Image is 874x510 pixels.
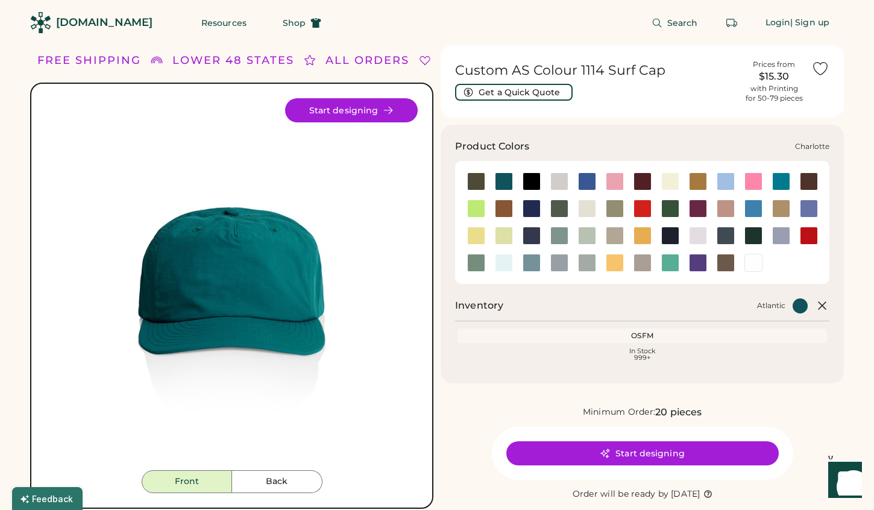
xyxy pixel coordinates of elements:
div: Prices from [753,60,795,69]
button: Resources [187,11,261,35]
button: Start designing [506,441,779,465]
button: Back [232,470,322,493]
div: FREE SHIPPING [37,52,141,69]
button: Front [142,470,232,493]
div: [DOMAIN_NAME] [56,15,152,30]
div: Login [766,17,791,29]
h3: Product Colors [455,139,529,154]
div: Order will be ready by [573,488,669,500]
div: [DATE] [671,488,700,500]
button: Start designing [285,98,418,122]
div: Minimum Order: [583,406,656,418]
div: ALL ORDERS [325,52,409,69]
iframe: Front Chat [817,456,869,508]
div: Charlotte [795,142,829,151]
button: Get a Quick Quote [455,84,573,101]
div: In Stock 999+ [460,348,825,361]
div: | Sign up [790,17,829,29]
img: Rendered Logo - Screens [30,12,51,33]
h2: Inventory [455,298,503,313]
img: 1114 - Atlantic Front Image [46,98,418,470]
button: Retrieve an order [720,11,744,35]
button: Shop [268,11,336,35]
div: with Printing for 50-79 pieces [746,84,803,103]
button: Search [637,11,712,35]
span: Shop [283,19,306,27]
div: LOWER 48 STATES [172,52,294,69]
div: OSFM [460,331,825,341]
span: Search [667,19,698,27]
div: 1114 Style Image [46,98,418,470]
div: Atlantic [757,301,785,310]
div: $15.30 [744,69,804,84]
h1: Custom AS Colour 1114 Surf Cap [455,62,737,79]
div: 20 pieces [655,405,702,420]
